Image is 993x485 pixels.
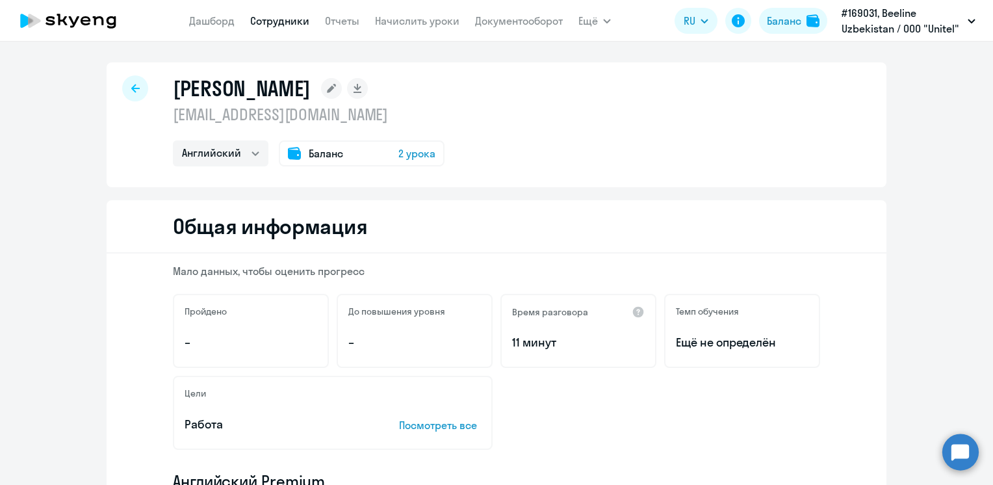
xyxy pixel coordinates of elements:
img: balance [806,14,819,27]
h5: Время разговора [512,306,588,318]
h5: До повышения уровня [348,306,445,317]
span: Ещё не определён [676,334,808,351]
a: Отчеты [325,14,359,27]
span: 2 урока [398,146,435,161]
p: #169031, Beeline Uzbekistan / ООО "Unitel" [842,5,962,36]
button: #169031, Beeline Uzbekistan / ООО "Unitel" [835,5,982,36]
button: Балансbalance [759,8,827,34]
a: Дашборд [189,14,235,27]
button: RU [675,8,717,34]
a: Документооборот [475,14,563,27]
button: Ещё [578,8,611,34]
p: [EMAIL_ADDRESS][DOMAIN_NAME] [173,104,445,125]
p: – [348,334,481,351]
p: – [185,334,317,351]
p: Мало данных, чтобы оценить прогресс [173,264,820,278]
a: Начислить уроки [375,14,459,27]
p: 11 минут [512,334,645,351]
span: Баланс [309,146,343,161]
h1: [PERSON_NAME] [173,75,311,101]
h2: Общая информация [173,213,367,239]
a: Сотрудники [250,14,309,27]
p: Посмотреть все [399,417,481,433]
h5: Пройдено [185,306,227,317]
p: Работа [185,416,359,433]
h5: Цели [185,387,206,399]
h5: Темп обучения [676,306,739,317]
div: Баланс [767,13,801,29]
span: Ещё [578,13,598,29]
span: RU [684,13,695,29]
